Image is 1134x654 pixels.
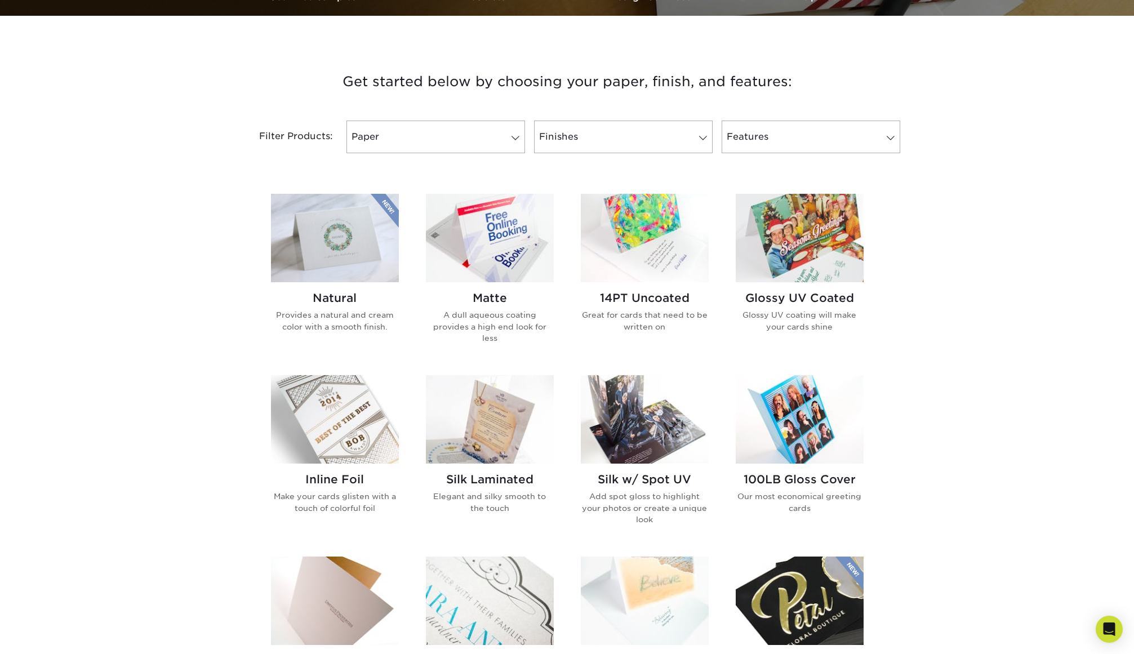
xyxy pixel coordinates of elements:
img: 14PT Uncoated Greeting Cards [581,194,709,282]
img: 100LB Gloss Cover Greeting Cards [736,375,864,464]
img: Silk w/ Spot UV Greeting Cards [581,375,709,464]
a: Inline Foil Greeting Cards Inline Foil Make your cards glisten with a touch of colorful foil [271,375,399,543]
div: Filter Products: [229,121,342,153]
img: Velvet Laminated Greeting Cards [581,557,709,645]
p: Great for cards that need to be written on [581,309,709,332]
img: New Product [371,194,399,228]
p: Add spot gloss to highlight your photos or create a unique look [581,491,709,525]
p: Our most economical greeting cards [736,491,864,514]
h2: Inline Foil [271,473,399,486]
p: A dull aqueous coating provides a high end look for less [426,309,554,344]
a: 100LB Gloss Cover Greeting Cards 100LB Gloss Cover Our most economical greeting cards [736,375,864,543]
a: Finishes [534,121,713,153]
a: Features [722,121,900,153]
h2: Silk w/ Spot UV [581,473,709,486]
a: 14PT Uncoated Greeting Cards 14PT Uncoated Great for cards that need to be written on [581,194,709,362]
img: Glossy UV Coated Greeting Cards [736,194,864,282]
h2: Natural [271,291,399,305]
a: Silk w/ Spot UV Greeting Cards Silk w/ Spot UV Add spot gloss to highlight your photos or create ... [581,375,709,543]
h2: 14PT Uncoated [581,291,709,305]
h2: Glossy UV Coated [736,291,864,305]
h2: Matte [426,291,554,305]
a: Natural Greeting Cards Natural Provides a natural and cream color with a smooth finish. [271,194,399,362]
img: New Product [835,557,864,590]
a: Silk Laminated Greeting Cards Silk Laminated Elegant and silky smooth to the touch [426,375,554,543]
img: Pearl Metallic Greeting Cards [426,557,554,645]
img: Velvet w/ Raised Foil Greeting Cards [736,557,864,645]
p: Provides a natural and cream color with a smooth finish. [271,309,399,332]
a: Matte Greeting Cards Matte A dull aqueous coating provides a high end look for less [426,194,554,362]
p: Elegant and silky smooth to the touch [426,491,554,514]
h2: Silk Laminated [426,473,554,486]
p: Make your cards glisten with a touch of colorful foil [271,491,399,514]
img: Matte Greeting Cards [426,194,554,282]
h2: 100LB Gloss Cover [736,473,864,486]
img: Silk Laminated Greeting Cards [426,375,554,464]
a: Glossy UV Coated Greeting Cards Glossy UV Coated Glossy UV coating will make your cards shine [736,194,864,362]
img: Uncoated Linen Greeting Cards [271,557,399,645]
p: Glossy UV coating will make your cards shine [736,309,864,332]
a: Paper [346,121,525,153]
img: Natural Greeting Cards [271,194,399,282]
h3: Get started below by choosing your paper, finish, and features: [238,56,897,107]
img: Inline Foil Greeting Cards [271,375,399,464]
div: Open Intercom Messenger [1096,616,1123,643]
